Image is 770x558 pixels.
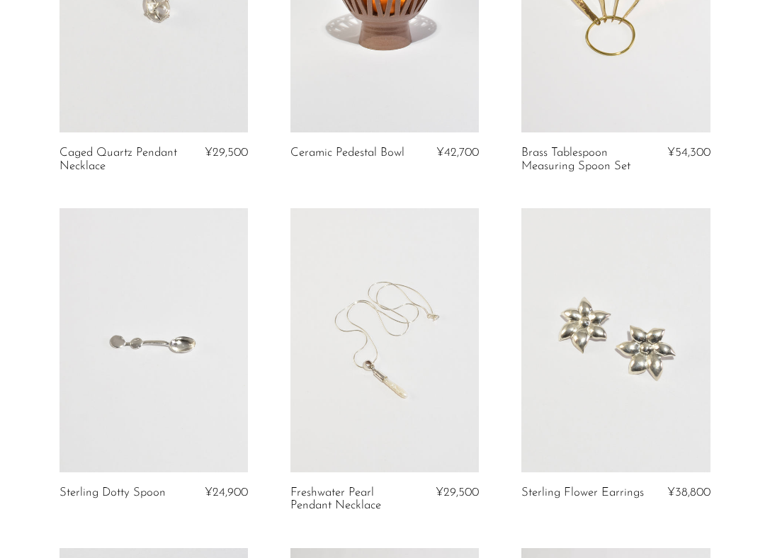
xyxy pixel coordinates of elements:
a: Freshwater Pearl Pendant Necklace [290,486,414,513]
span: ¥29,500 [436,486,479,499]
a: Sterling Dotty Spoon [60,486,166,499]
span: ¥29,500 [205,147,248,159]
span: ¥38,800 [667,486,710,499]
a: Ceramic Pedestal Bowl [290,147,404,159]
a: Sterling Flower Earrings [521,486,644,499]
span: ¥42,700 [436,147,479,159]
a: Caged Quartz Pendant Necklace [60,147,183,173]
a: Brass Tablespoon Measuring Spoon Set [521,147,645,173]
span: ¥54,300 [667,147,710,159]
span: ¥24,900 [205,486,248,499]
